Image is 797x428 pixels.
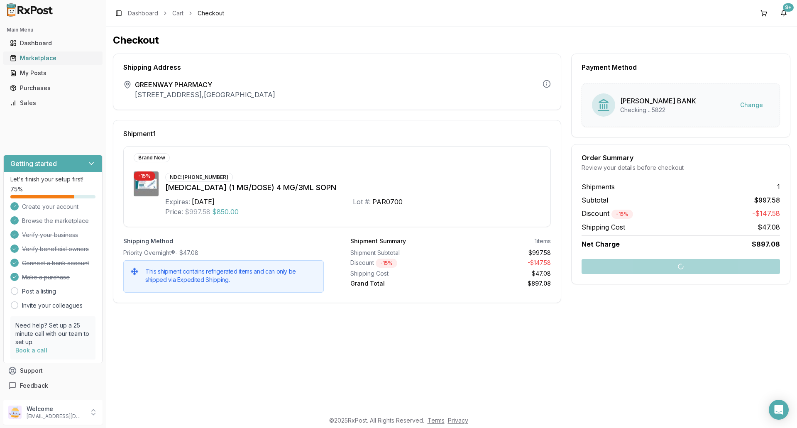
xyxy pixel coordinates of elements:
div: Payment Method [582,64,780,71]
a: Book a call [15,347,47,354]
h3: Getting started [10,159,57,169]
h2: Main Menu [7,27,99,33]
p: [EMAIL_ADDRESS][DOMAIN_NAME] [27,413,84,420]
p: Welcome [27,405,84,413]
button: Purchases [3,81,103,95]
img: Ozempic (1 MG/DOSE) 4 MG/3ML SOPN [134,171,159,196]
h5: This shipment contains refrigerated items and can only be shipped via Expedited Shipping. [145,267,317,284]
a: Terms [428,417,445,424]
a: Purchases [7,81,99,95]
span: $997.58 [185,207,210,217]
span: $997.58 [754,195,780,205]
div: NDC: [PHONE_NUMBER] [165,173,233,182]
a: Invite your colleagues [22,301,83,310]
div: Expires: [165,197,190,207]
div: - 15 % [376,259,397,268]
div: - $147.58 [454,259,551,268]
a: Cart [172,9,183,17]
div: - 15 % [134,171,155,181]
span: $47.08 [758,222,780,232]
span: 1 [777,182,780,192]
div: Brand New [134,153,170,162]
span: Create your account [22,203,78,211]
a: Dashboard [7,36,99,51]
button: My Posts [3,66,103,80]
nav: breadcrumb [128,9,224,17]
span: $897.08 [752,239,780,249]
div: - 15 % [611,210,633,219]
div: Shipment Summary [350,237,406,245]
button: Support [3,363,103,378]
span: Shipment 1 [123,130,156,137]
span: Subtotal [582,195,608,205]
a: Dashboard [128,9,158,17]
div: Shipping Address [123,64,551,71]
button: Feedback [3,378,103,393]
span: $850.00 [212,207,239,217]
button: Sales [3,96,103,110]
div: Dashboard [10,39,96,47]
div: Price: [165,207,183,217]
div: Discount [350,259,447,268]
div: 1 items [535,237,551,245]
span: Checkout [198,9,224,17]
span: Net Charge [582,240,620,248]
span: -$147.58 [752,208,780,219]
span: GREENWAY PHARMACY [135,80,275,90]
button: Dashboard [3,37,103,50]
a: Marketplace [7,51,99,66]
div: Open Intercom Messenger [769,400,789,420]
label: Shipping Method [123,237,324,245]
button: Marketplace [3,51,103,65]
div: My Posts [10,69,96,77]
span: Shipments [582,182,615,192]
div: Lot #: [353,197,371,207]
p: Need help? Set up a 25 minute call with our team to set up. [15,321,90,346]
div: [PERSON_NAME] BANK [620,96,696,106]
span: 75 % [10,185,23,193]
span: Verify your business [22,231,78,239]
div: Purchases [10,84,96,92]
button: Change [733,98,770,113]
div: Sales [10,99,96,107]
div: Shipping Cost [350,269,447,278]
a: My Posts [7,66,99,81]
div: $47.08 [454,269,551,278]
a: Privacy [448,417,468,424]
span: Feedback [20,382,48,390]
span: Shipping Cost [582,222,625,232]
div: [DATE] [192,197,215,207]
span: Discount [582,209,633,218]
div: Marketplace [10,54,96,62]
div: Grand Total [350,279,447,288]
div: Review your details before checkout [582,164,780,172]
a: Sales [7,95,99,110]
span: Browse the marketplace [22,217,89,225]
div: $897.08 [454,279,551,288]
div: Priority Overnight® - $47.08 [123,249,324,257]
img: User avatar [8,406,22,419]
div: 9+ [783,3,794,12]
a: Post a listing [22,287,56,296]
button: 9+ [777,7,790,20]
span: Verify beneficial owners [22,245,89,253]
p: [STREET_ADDRESS] , [GEOGRAPHIC_DATA] [135,90,275,100]
span: Make a purchase [22,273,70,281]
div: Order Summary [582,154,780,161]
img: RxPost Logo [3,3,56,17]
span: Connect a bank account [22,259,89,267]
div: PAR0700 [372,197,403,207]
h1: Checkout [113,34,790,47]
div: [MEDICAL_DATA] (1 MG/DOSE) 4 MG/3ML SOPN [165,182,540,193]
p: Let's finish your setup first! [10,175,95,183]
div: Shipment Subtotal [350,249,447,257]
div: $997.58 [454,249,551,257]
div: Checking ...5822 [620,106,696,114]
